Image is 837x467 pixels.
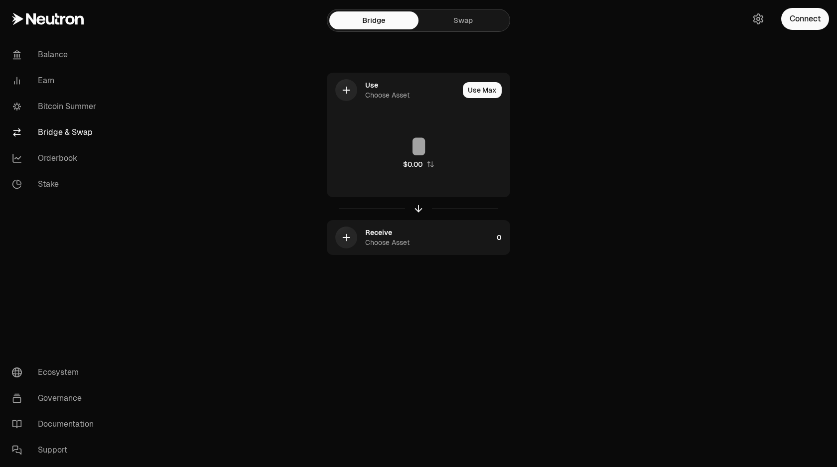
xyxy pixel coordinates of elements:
[329,11,418,29] a: Bridge
[365,237,410,247] div: Choose Asset
[403,159,422,169] div: $0.00
[4,68,108,94] a: Earn
[365,80,378,90] div: Use
[781,8,829,30] button: Connect
[4,437,108,463] a: Support
[4,42,108,68] a: Balance
[327,73,459,107] div: UseChoose Asset
[497,221,510,254] div: 0
[4,359,108,385] a: Ecosystem
[463,82,502,98] button: Use Max
[4,385,108,411] a: Governance
[4,119,108,145] a: Bridge & Swap
[327,221,510,254] button: ReceiveChoose Asset0
[327,221,493,254] div: ReceiveChoose Asset
[365,90,410,100] div: Choose Asset
[403,159,434,169] button: $0.00
[418,11,508,29] a: Swap
[4,411,108,437] a: Documentation
[365,228,392,237] div: Receive
[4,171,108,197] a: Stake
[4,94,108,119] a: Bitcoin Summer
[4,145,108,171] a: Orderbook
